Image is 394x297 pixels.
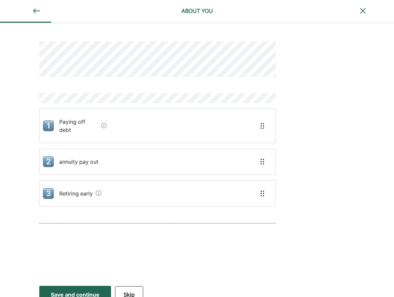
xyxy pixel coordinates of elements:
[141,7,253,15] div: ABOUT YOU
[54,112,98,139] div: Paying off debt
[39,180,276,207] div: Retiring early
[39,148,276,175] div: annuity pay out
[54,152,99,171] div: annuity pay out
[39,109,276,143] div: Paying off debt
[54,184,93,203] div: Retiring early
